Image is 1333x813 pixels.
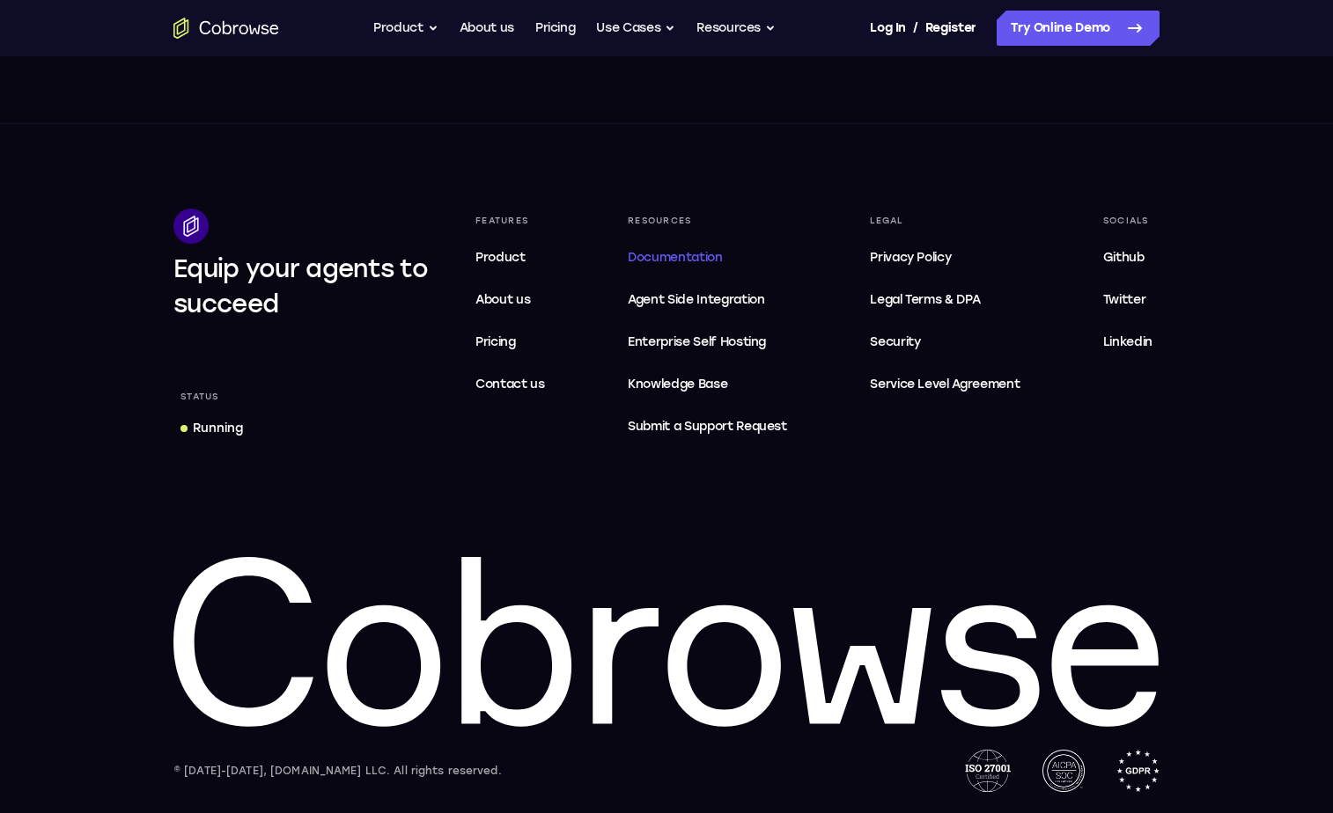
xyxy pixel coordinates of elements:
span: Legal Terms & DPA [870,292,980,307]
span: Twitter [1103,292,1146,307]
img: AICPA SOC [1042,750,1085,792]
span: Pricing [475,334,516,349]
span: Product [475,250,526,265]
a: Log In [870,11,905,46]
a: Go to the home page [173,18,279,39]
span: Security [870,334,920,349]
span: Equip your agents to succeed [173,253,428,319]
span: Documentation [628,250,722,265]
div: Status [173,385,226,409]
a: Register [925,11,976,46]
span: Linkedin [1103,334,1153,349]
span: Contact us [475,377,545,392]
span: Knowledge Base [628,377,727,392]
a: Contact us [468,367,552,402]
div: © [DATE]-[DATE], [DOMAIN_NAME] LLC. All rights reserved. [173,762,502,780]
a: Twitter [1096,282,1160,318]
a: Product [468,240,552,275]
div: Running [193,420,243,437]
a: Knowledge Base [621,367,794,402]
a: Submit a Support Request [621,409,794,444]
a: Documentation [621,240,794,275]
a: Service Level Agreement [863,367,1027,402]
a: Github [1096,240,1160,275]
a: Legal Terms & DPA [863,282,1027,318]
div: Socials [1096,209,1160,233]
a: About us [460,11,514,46]
a: Agent Side Integration [621,282,794,318]
a: Linkedin [1096,325,1160,360]
span: Agent Side Integration [628,289,787,311]
a: About us [468,282,552,318]
img: ISO [965,750,1011,792]
div: Legal [863,209,1027,233]
a: Pricing [468,325,552,360]
a: Try Online Demo [997,11,1160,46]
a: Enterprise Self Hosting [621,325,794,360]
button: Use Cases [596,11,675,46]
span: Github [1103,250,1145,265]
div: Features [468,209,552,233]
span: / [913,18,918,39]
span: Enterprise Self Hosting [628,332,787,353]
span: Privacy Policy [870,250,951,265]
a: Pricing [535,11,576,46]
span: Service Level Agreement [870,374,1020,395]
a: Running [173,413,250,444]
img: GDPR [1116,750,1160,792]
span: Submit a Support Request [628,416,787,437]
button: Product [373,11,438,46]
span: About us [475,292,530,307]
a: Security [863,325,1027,360]
a: Privacy Policy [863,240,1027,275]
button: Resources [696,11,776,46]
div: Resources [621,209,794,233]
